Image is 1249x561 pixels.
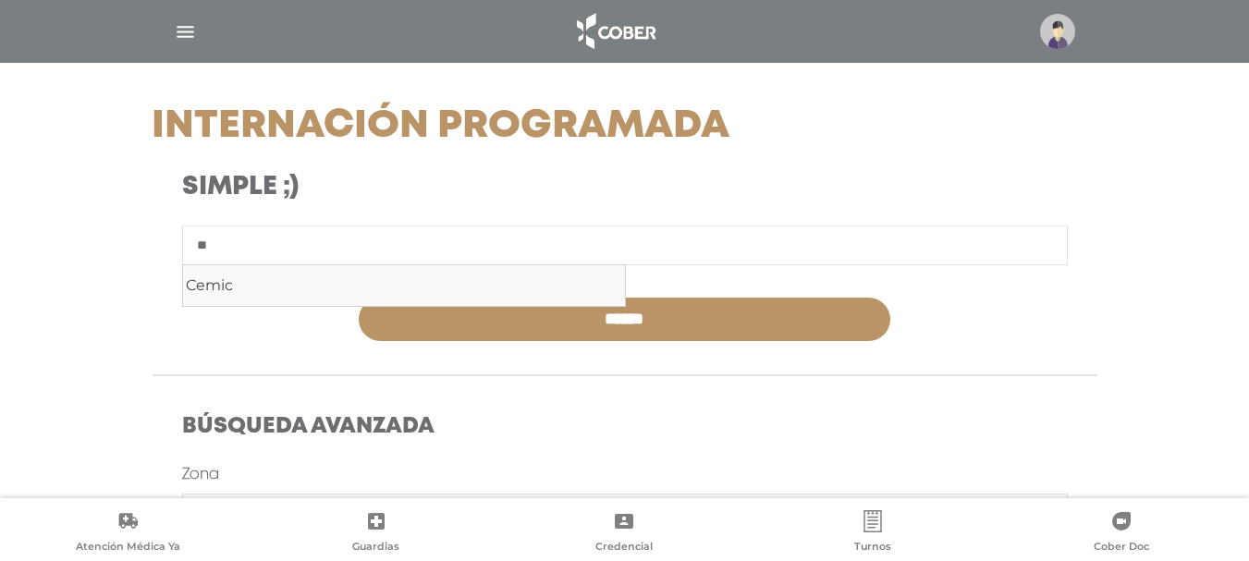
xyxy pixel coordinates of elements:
span: Guardias [352,540,399,556]
a: Cober Doc [997,510,1245,557]
div: Cemic [186,274,622,297]
span: Credencial [595,540,653,556]
img: profile-placeholder.svg [1040,14,1075,49]
a: Guardias [252,510,501,557]
h1: Internación Programada [152,104,774,150]
span: Turnos [854,540,891,556]
a: Atención Médica Ya [4,510,252,557]
span: Atención Médica Ya [76,540,180,556]
img: logo_cober_home-white.png [567,9,664,54]
a: Credencial [500,510,749,557]
img: Cober_menu-lines-white.svg [174,20,197,43]
a: Turnos [749,510,998,557]
label: Zona [182,464,219,486]
h3: Simple ;) [182,172,743,203]
h4: Búsqueda Avanzada [182,414,1068,441]
span: Cober Doc [1094,540,1149,556]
